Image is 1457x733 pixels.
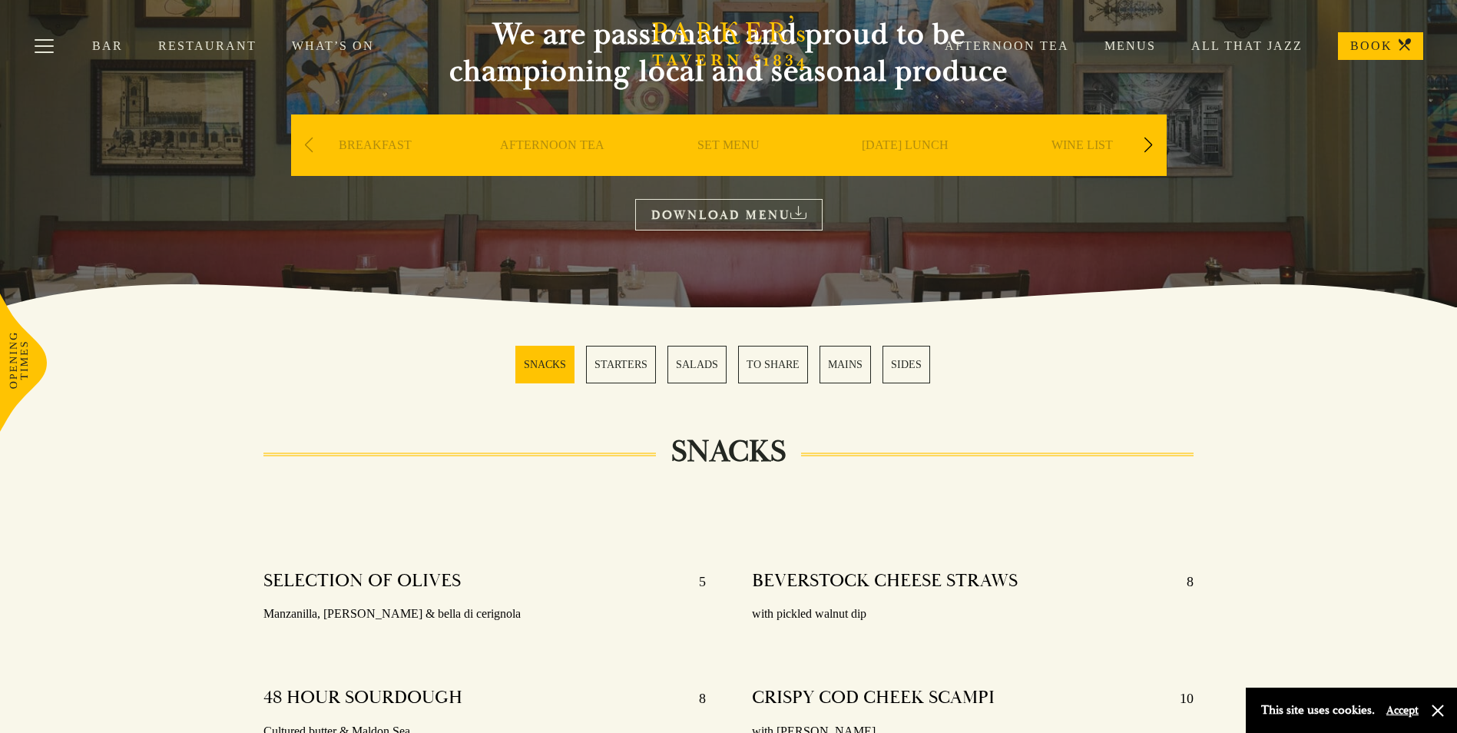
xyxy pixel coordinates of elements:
[263,686,462,711] h4: 48 HOUR SOURDOUGH
[821,114,990,222] div: 4 / 9
[752,569,1018,594] h4: BEVERSTOCK CHEESE STRAWS
[263,569,461,594] h4: SELECTION OF OLIVES
[1386,703,1419,718] button: Accept
[468,114,637,222] div: 2 / 9
[586,346,656,383] a: 2 / 6
[820,346,871,383] a: 5 / 6
[1171,569,1194,594] p: 8
[1261,699,1375,721] p: This site uses cookies.
[684,686,706,711] p: 8
[697,138,760,199] a: SET MENU
[998,114,1167,222] div: 5 / 9
[1430,703,1445,718] button: Close and accept
[656,433,801,470] h2: SNACKS
[1164,686,1194,711] p: 10
[752,603,1194,625] p: with pickled walnut dip
[263,603,705,625] p: Manzanilla, [PERSON_NAME] & bella di cerignola
[738,346,808,383] a: 4 / 6
[500,138,604,199] a: AFTERNOON TEA
[635,199,823,231] a: DOWNLOAD MENU
[1138,128,1159,162] div: Next slide
[882,346,930,383] a: 6 / 6
[515,346,575,383] a: 1 / 6
[752,686,995,711] h4: CRISPY COD CHEEK SCAMPI
[339,138,412,199] a: BREAKFAST
[862,138,949,199] a: [DATE] LUNCH
[1051,138,1113,199] a: WINE LIST
[299,128,320,162] div: Previous slide
[291,114,460,222] div: 1 / 9
[684,569,706,594] p: 5
[667,346,727,383] a: 3 / 6
[644,114,813,222] div: 3 / 9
